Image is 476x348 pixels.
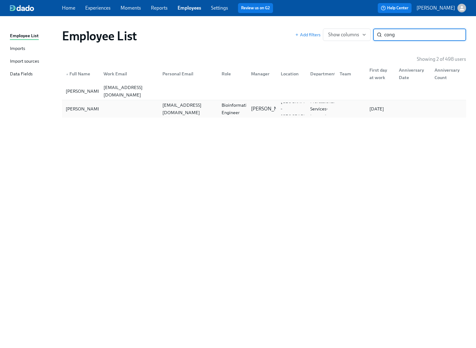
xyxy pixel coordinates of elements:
[66,73,69,76] span: ▲
[381,5,408,11] span: Help Center
[10,58,39,65] div: Import sources
[249,70,275,78] div: Manager
[10,5,62,11] a: dado
[10,45,57,53] a: Imports
[10,45,25,53] div: Imports
[160,101,216,116] div: [EMAIL_ADDRESS][DOMAIN_NAME]
[328,32,365,38] span: Show columns
[63,105,104,113] div: [PERSON_NAME]
[10,58,57,65] a: Import sources
[308,98,337,120] div: Professional Services- Innovation
[378,3,412,13] button: Help Center
[121,5,141,11] a: Moments
[62,29,137,43] h1: Employee List
[337,70,364,78] div: Team
[160,70,216,78] div: Personal Email
[178,5,201,11] a: Employees
[99,68,157,80] div: Work Email
[417,56,466,63] p: Showing 2 of 498 users
[10,70,57,78] a: Data Fields
[430,68,465,80] div: Anniversary Count
[278,70,305,78] div: Location
[246,68,275,80] div: Manager
[63,70,99,78] div: Full Name
[62,83,466,100] a: [PERSON_NAME][EMAIL_ADDRESS][DOMAIN_NAME]
[217,68,246,80] div: Role
[416,5,455,11] p: [PERSON_NAME]
[85,5,111,11] a: Experiences
[157,68,216,80] div: Personal Email
[151,5,168,11] a: Reports
[10,32,39,40] div: Employee List
[10,32,57,40] a: Employee List
[394,68,429,80] div: Anniversary Date
[10,70,33,78] div: Data Fields
[276,68,305,80] div: Location
[211,5,228,11] a: Settings
[308,70,338,78] div: Department
[295,32,320,38] button: Add filters
[251,105,289,112] p: [PERSON_NAME]
[278,98,329,120] div: [GEOGRAPHIC_DATA] - [GEOGRAPHIC_DATA]
[10,5,34,11] img: dado
[396,66,429,81] div: Anniversary Date
[364,68,394,80] div: First day at work
[219,70,246,78] div: Role
[384,29,466,41] input: Search by name
[367,66,394,81] div: First day at work
[241,5,270,11] a: Review us on G2
[219,101,253,116] div: Bioinformatics Engineer
[101,84,157,99] div: [EMAIL_ADDRESS][DOMAIN_NAME]
[63,68,99,80] div: ▲Full Name
[335,68,364,80] div: Team
[323,29,371,41] button: Show columns
[238,3,273,13] button: Review us on G2
[62,5,75,11] a: Home
[305,68,335,80] div: Department
[432,66,465,81] div: Anniversary Count
[101,70,157,78] div: Work Email
[62,100,466,118] a: [PERSON_NAME][EMAIL_ADDRESS][DOMAIN_NAME]Bioinformatics Engineer[PERSON_NAME][GEOGRAPHIC_DATA] - ...
[367,105,394,113] div: [DATE]
[63,87,104,95] div: [PERSON_NAME]
[416,4,466,12] button: [PERSON_NAME]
